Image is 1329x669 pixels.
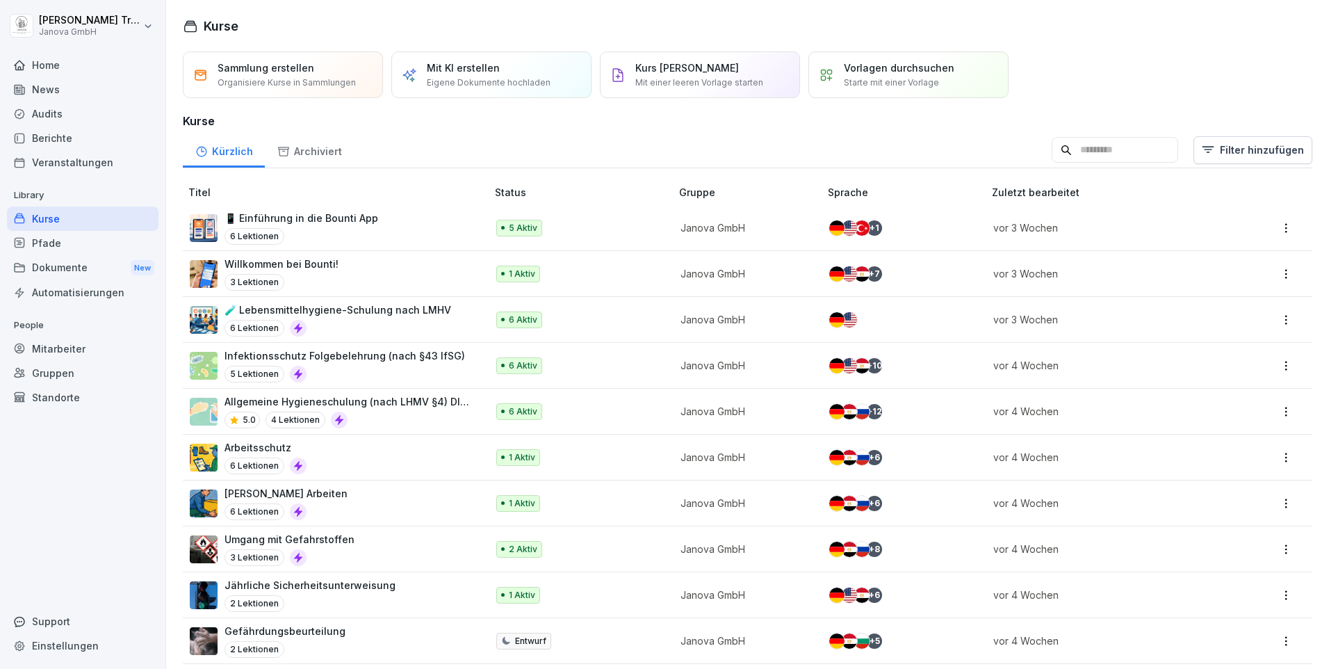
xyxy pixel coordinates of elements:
div: + 7 [867,266,882,282]
img: us.svg [842,588,857,603]
img: ns5fm27uu5em6705ixom0yjt.png [190,490,218,517]
p: 1 Aktiv [509,451,535,464]
img: de.svg [829,266,845,282]
button: Filter hinzufügen [1193,136,1312,164]
a: Audits [7,102,158,126]
p: 6 Aktiv [509,360,537,372]
a: Archiviert [265,132,354,168]
p: Allgemeine Hygieneschulung (nach LHMV §4) DIN10514 [225,394,473,409]
p: Mit einer leeren Vorlage starten [635,76,763,89]
h3: Kurse [183,113,1312,129]
p: vor 4 Wochen [993,358,1214,373]
a: News [7,77,158,102]
a: Pfade [7,231,158,255]
p: Jährliche Sicherheitsunterweisung [225,578,396,593]
p: 3 Lektionen [225,274,284,291]
div: + 1 [867,220,882,236]
p: vor 4 Wochen [993,542,1214,556]
img: eg.svg [854,358,870,373]
p: 1 Aktiv [509,497,535,510]
p: Umgang mit Gefahrstoffen [225,532,354,547]
div: Kurse [7,207,158,231]
img: bgsrfyvhdm6180ponve2jajk.png [190,444,218,471]
p: Infektionsschutz Folgebelehrung (nach §43 IfSG) [225,348,465,363]
img: eg.svg [842,634,857,649]
img: h7jpezukfv8pwd1f3ia36uzh.png [190,306,218,334]
img: de.svg [829,588,845,603]
div: + 6 [867,496,882,511]
p: Janova GmbH [680,634,806,648]
p: Janova GmbH [680,358,806,373]
img: bg.svg [854,634,870,649]
p: 2 Lektionen [225,641,284,658]
img: lexopoti9mm3ayfs08g9aag0.png [190,581,218,609]
img: de.svg [829,358,845,373]
p: Kurs [PERSON_NAME] [635,61,739,75]
p: 6 Lektionen [225,228,284,245]
p: 5.0 [243,414,256,426]
p: Library [7,184,158,207]
p: Entwurf [515,635,546,647]
p: vor 4 Wochen [993,496,1214,510]
a: Gruppen [7,361,158,385]
div: Veranstaltungen [7,150,158,175]
p: 🧪 Lebensmittelhygiene-Schulung nach LMHV [225,303,451,317]
p: Sammlung erstellen [218,61,314,75]
p: Janova GmbH [680,312,806,327]
a: Standorte [7,385,158,410]
img: de.svg [829,404,845,419]
p: [PERSON_NAME] Arbeiten [225,486,348,501]
img: xh3bnih80d1pxcetv9zsuevg.png [190,260,218,288]
img: eg.svg [842,542,857,557]
p: vor 4 Wochen [993,588,1214,602]
div: + 6 [867,450,882,465]
p: Zuletzt bearbeitet [992,185,1230,200]
img: us.svg [842,266,857,282]
div: + 8 [867,542,882,557]
p: Status [495,185,674,200]
p: 1 Aktiv [509,589,535,602]
a: Automatisierungen [7,280,158,305]
div: + 5 [867,634,882,649]
img: de.svg [829,634,845,649]
a: Berichte [7,126,158,150]
p: 5 Lektionen [225,366,284,382]
p: vor 3 Wochen [993,266,1214,281]
img: de.svg [829,496,845,511]
img: mi2x1uq9fytfd6tyw03v56b3.png [190,214,218,242]
img: ru.svg [854,404,870,419]
p: 6 Lektionen [225,320,284,337]
img: tr.svg [854,220,870,236]
p: vor 4 Wochen [993,450,1214,465]
p: Arbeitsschutz [225,440,307,455]
p: Mit KI erstellen [427,61,500,75]
p: Sprache [828,185,986,200]
p: Janova GmbH [680,588,806,602]
p: Vorlagen durchsuchen [844,61,954,75]
img: ru.svg [854,542,870,557]
p: Willkommen bei Bounti! [225,257,339,271]
a: Mitarbeiter [7,337,158,361]
a: Home [7,53,158,77]
img: ru.svg [854,450,870,465]
p: 1 Aktiv [509,268,535,280]
p: Gruppe [679,185,822,200]
a: Kürzlich [183,132,265,168]
img: de.svg [829,220,845,236]
p: 6 Lektionen [225,458,284,474]
img: nnjcsz1u2a43td4lvr9683dg.png [190,627,218,655]
p: Eigene Dokumente hochladen [427,76,551,89]
p: 2 Aktiv [509,543,537,556]
img: de.svg [829,450,845,465]
img: tgff07aey9ahi6f4hltuk21p.png [190,352,218,380]
p: 5 Aktiv [509,222,537,234]
p: Janova GmbH [680,266,806,281]
a: Einstellungen [7,634,158,658]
